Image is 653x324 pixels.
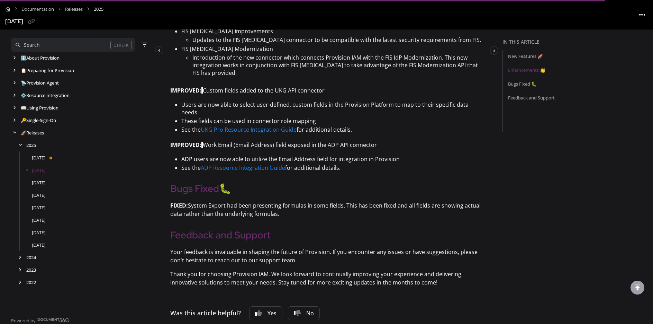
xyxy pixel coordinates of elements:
[11,117,18,124] div: arrow
[32,204,45,211] a: April 2025
[490,46,498,55] button: Category toggle
[508,67,545,73] a: Enhancements 👏
[201,164,285,172] a: ADP Resource Integration Guide
[32,217,45,224] a: March 2025
[219,182,231,195] strong: 🐛
[21,117,26,123] span: 🔑
[21,105,26,111] span: 📖
[170,87,201,94] strong: IMPROVED:
[21,80,26,86] span: 📡
[11,55,18,61] div: arrow
[181,117,316,125] span: These fields can be used in connector role mapping
[11,80,18,86] div: arrow
[170,201,483,218] p: System Export had been presenting formulas in some fields. This has been fixed and all fields are...
[181,27,483,35] p: FIS [MEDICAL_DATA] Improvements
[21,104,58,111] a: Using Provision
[203,141,377,149] span: Work Email (Email Address) field exposed in the ADP API connector
[288,306,320,320] button: No
[11,38,135,52] button: Search
[508,80,537,87] a: Bugs Fixed 🐛
[26,16,37,27] button: Copy link of
[11,67,18,74] div: arrow
[11,105,18,111] div: arrow
[11,130,18,136] div: arrow
[21,129,44,136] a: Releases
[21,79,59,86] a: Provision Agent
[21,130,26,136] span: 🚀
[26,266,36,273] a: 2023
[508,94,555,101] a: Feedback and Support
[201,126,297,133] a: UKG Pro Resource Integration Guide
[26,254,36,261] a: 2024
[502,38,650,46] div: In this article
[631,281,644,295] div: scroll to top
[17,279,24,286] div: arrow
[37,318,70,322] img: Document360
[21,67,74,74] a: Preparing for Provision
[21,67,26,73] span: 📋
[5,17,23,27] div: [DATE]
[170,248,483,264] p: Your feedback is invaluable in shaping the future of Provision. If you encounter any issues or ha...
[21,54,60,61] a: About Provision
[170,228,483,242] h2: Feedback and Support
[32,154,45,161] a: August 2025
[285,164,341,172] span: for additional details.
[297,126,352,133] span: for additional details.
[5,4,10,14] a: Home
[508,53,543,60] a: New Features 🚀
[26,142,36,149] a: 2025
[249,306,282,320] button: Yes
[21,117,56,124] a: Single-Sign-On
[170,141,201,149] strong: IMPROVED:
[203,87,325,94] span: Custom fields added to the UKG API connector
[32,192,45,199] a: May 2025
[170,202,188,209] strong: FIXED:
[155,46,163,54] button: Category toggle
[637,9,648,20] button: Article more options
[181,45,483,53] p: FIS [MEDICAL_DATA] Modernization
[170,308,241,318] div: Was this article helpful?
[192,54,483,77] p: Introduction of the new connector which connects Provision IAM with the FIS IdP Modernization. Th...
[32,167,45,174] a: July 2025
[181,101,469,116] span: Users are now able to select user-defined, custom fields in the Provision Platform to map to thei...
[17,254,24,261] div: arrow
[21,55,26,61] span: ℹ️
[65,4,83,14] a: Releases
[181,164,201,172] span: See the
[170,181,483,196] h2: Bugs Fixed
[26,279,36,286] a: 2022
[11,316,70,324] a: Powered by Document360 - opens in a new tab
[170,270,483,287] p: Thank you for choosing Provision IAM. We look forward to continually improving your experience an...
[110,41,132,49] div: CTRL+K
[192,36,483,44] p: Updates to the FIS [MEDICAL_DATA] connector to be compatible with the latest security requirement...
[32,242,45,248] a: January 2025
[24,41,40,49] div: Search
[17,267,24,273] div: arrow
[181,126,201,133] span: See the
[11,92,18,99] div: arrow
[21,4,54,14] a: Documentation
[21,92,70,99] a: Resource Integration
[32,229,45,236] a: February 2025
[94,4,103,14] span: 2025
[11,317,36,324] span: Powered by
[32,179,45,186] a: June 2025
[17,142,24,149] div: arrow
[21,92,26,98] span: ⚙️
[140,41,149,49] button: Filter
[181,155,400,163] span: ADP users are now able to utilize the Email Address field for integration in Provision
